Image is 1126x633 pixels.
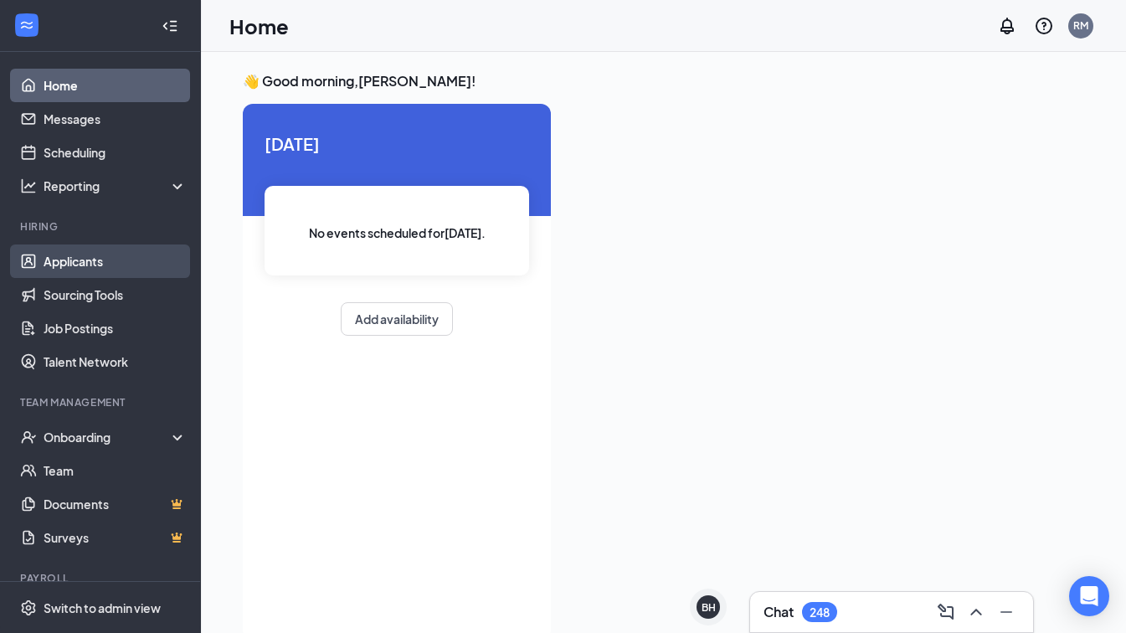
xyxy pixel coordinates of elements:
a: Talent Network [44,345,187,378]
button: Minimize [993,599,1020,625]
a: SurveysCrown [44,521,187,554]
h3: Chat [764,603,794,621]
a: Sourcing Tools [44,278,187,311]
div: Payroll [20,571,183,585]
span: No events scheduled for [DATE] . [309,224,486,242]
h3: 👋 Good morning, [PERSON_NAME] ! [243,72,1084,90]
div: Open Intercom Messenger [1069,576,1109,616]
svg: Settings [20,600,37,616]
span: [DATE] [265,131,529,157]
div: 248 [810,605,830,620]
a: Applicants [44,244,187,278]
a: Home [44,69,187,102]
div: Switch to admin view [44,600,161,616]
svg: Minimize [996,602,1016,622]
svg: Analysis [20,178,37,194]
svg: QuestionInfo [1034,16,1054,36]
div: Team Management [20,395,183,409]
svg: Collapse [162,18,178,34]
div: Reporting [44,178,188,194]
div: Onboarding [44,429,172,445]
a: Messages [44,102,187,136]
div: BH [702,600,716,615]
a: DocumentsCrown [44,487,187,521]
a: Job Postings [44,311,187,345]
button: ComposeMessage [933,599,959,625]
svg: Notifications [997,16,1017,36]
div: Hiring [20,219,183,234]
svg: ChevronUp [966,602,986,622]
svg: UserCheck [20,429,37,445]
svg: WorkstreamLogo [18,17,35,33]
div: RM [1073,18,1088,33]
a: Scheduling [44,136,187,169]
button: Add availability [341,302,453,336]
svg: ComposeMessage [936,602,956,622]
a: Team [44,454,187,487]
h1: Home [229,12,289,40]
button: ChevronUp [963,599,990,625]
